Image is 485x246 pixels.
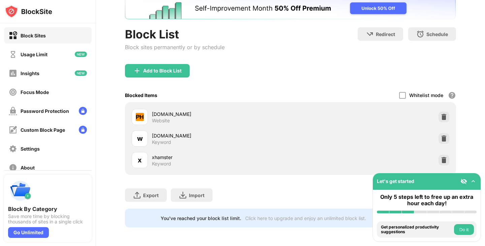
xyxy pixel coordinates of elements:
div: You’ve reached your block list limit. [161,215,241,221]
div: Password Protection [21,108,69,114]
div: Website [152,118,170,124]
div: Whitelist mode [409,92,443,98]
div: Go Unlimited [8,227,49,238]
div: Block sites permanently or by schedule [125,44,225,51]
img: favicons [136,113,144,121]
div: About [21,165,35,171]
div: [DOMAIN_NAME] [152,132,290,139]
img: password-protection-off.svg [9,107,17,115]
img: lock-menu.svg [79,107,87,115]
div: Import [189,192,204,198]
div: Get personalized productivity suggestions [381,225,452,235]
div: Schedule [426,31,448,37]
div: Block Sites [21,33,46,38]
div: Let's get started [377,178,414,184]
img: lock-menu.svg [79,126,87,134]
button: Do it [454,224,474,235]
div: Add to Block List [143,68,182,73]
div: xhamster [152,154,290,161]
img: new-icon.svg [75,52,87,57]
div: Settings [21,146,40,152]
div: Only 5 steps left to free up an extra hour each day! [377,194,477,207]
img: block-on.svg [9,31,17,40]
div: Redirect [376,31,395,37]
img: about-off.svg [9,163,17,172]
img: settings-off.svg [9,145,17,153]
div: Click here to upgrade and enjoy an unlimited block list. [245,215,366,221]
div: x [138,155,142,165]
div: Keyword [152,161,171,167]
img: logo-blocksite.svg [5,5,52,18]
img: focus-off.svg [9,88,17,96]
div: w [137,133,143,144]
div: Insights [21,70,39,76]
div: Custom Block Page [21,127,65,133]
div: Focus Mode [21,89,49,95]
div: Usage Limit [21,52,47,57]
div: Block By Category [8,206,88,212]
div: Save more time by blocking thousands of sites in a single click [8,214,88,224]
img: push-categories.svg [8,179,32,203]
div: Blocked Items [125,92,157,98]
div: [DOMAIN_NAME] [152,111,290,118]
img: omni-setup-toggle.svg [470,178,477,185]
img: new-icon.svg [75,70,87,76]
img: insights-off.svg [9,69,17,78]
div: Block List [125,27,225,41]
div: Export [143,192,159,198]
img: eye-not-visible.svg [460,178,467,185]
div: Keyword [152,139,171,145]
img: customize-block-page-off.svg [9,126,17,134]
img: time-usage-off.svg [9,50,17,59]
